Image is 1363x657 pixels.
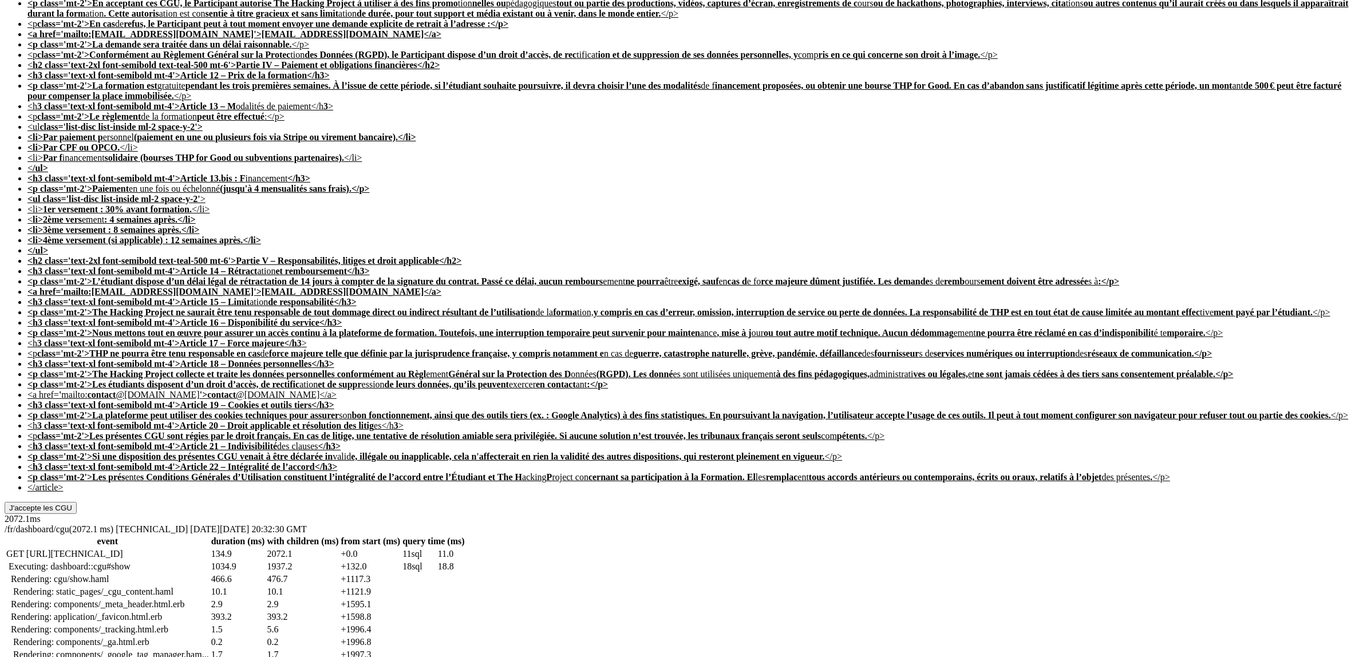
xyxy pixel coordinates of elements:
[437,548,465,560] td: aggregate duration of all queries in this step (excludes children)
[27,143,138,152] ins: </li>
[185,81,701,90] strong: pendant les trois premières semaines. À l’issue de cette période, si l’étudiant souhaite poursuiv...
[27,276,1119,286] ins: ement être en e fo s de ours s à
[819,50,981,60] strong: ris en ce qui concerne son droit à l’image.
[59,390,61,399] strong: '
[934,349,1076,358] strong: services numériques ou interruption
[27,318,342,327] ins: <
[594,307,1200,317] strong: y compris en cas d’erreur, omission, interruption de service ou perte de données. La responsabili...
[27,19,508,29] ins: <p de
[6,561,210,572] td: Executing: dashboard::cgu#show
[27,81,1342,101] ins: gratuite de f ant </p>
[27,194,200,204] strong: <ul class='list-disc list-inside ml-2 space-y-2'
[266,636,339,648] td: duration of this step and its children
[27,81,157,90] strong: <p class='mt-2'>La formation est
[266,573,339,585] td: duration of this step and its children
[351,410,1330,420] strong: bon fonctionnement, ainsi que des outils tiers (ex. : Google Analytics) à des fins statistiques. ...
[266,586,339,597] td: duration of this step and its children
[27,307,536,317] strong: <p class='mt-2'>The Hacking Project ne saurait être tenu responsable de tout dommage direct ou in...
[43,153,62,163] strong: Par f
[27,101,333,111] ins: <h odalités de paiement</h >
[728,276,747,286] strong: cas d
[27,50,998,60] ins: <p tion tificat comp </p>
[981,276,1088,286] strong: ement doivent être adressée
[27,132,416,142] ins: ersonnel
[27,410,339,420] strong: <p class='mt-2'>La plateforme peut utiliser des cookies techniques pour assurer
[211,624,266,635] td: duration of this step without any children's durations
[634,349,862,358] strong: guerre, catastrophe naturelle, grève, pandémie, défaillance
[27,338,307,348] ins: <h >
[27,359,334,369] strong: <h3 class='text-xl font-semibold mt-4'>Article 18 – Données personnelles</h3>
[124,19,508,29] strong: refus, le Participant peut à tout moment envoyer une demande explicite de retrait à l’adresse :</p>
[27,184,370,193] ins: en une fois ou échelonné
[27,225,199,235] strong: <li>3ème versement : 8 semaines après.</li>
[976,328,1154,338] strong: ne pourra être réclamé en cas d’indisponibilit
[27,204,210,214] ins: <li> </li>
[27,194,206,204] ins: >
[776,369,870,379] strong: à des fins pédagogiques,
[37,349,260,358] strong: class='mt-2'>THP ne pourra être tenu responsable en cas
[37,431,821,441] strong: class='mt-2'>Les présentes CGU sont régies par le droit français. En cas de litige, une tentative...
[27,297,250,307] strong: <h3 class='text-xl font-semibold mt-4'>Article 15 – Limit
[394,421,398,430] strong: 3
[211,636,266,648] td: duration of this step without any children's durations
[341,599,346,609] span: +
[341,637,346,647] span: +
[341,573,401,585] td: time elapsed since profiling started
[596,369,673,379] strong: (RGPD). Les donné
[211,611,266,623] td: duration of this step without any children's durations
[305,50,576,60] strong: des Données (RGPD), le Participant dispose d’un droit d’accès, de rec
[37,50,290,60] strong: class='mt-2'>Conformément au Règlement Général sur la Protec
[27,472,1170,482] ins: ente acking roject con les ent des présentes </p>
[341,586,401,597] td: time elapsed since profiling started
[448,369,571,379] strong: Général sur la Protection des D
[30,514,41,524] span: ms
[266,611,339,623] td: duration of this step and its children
[197,112,264,121] strong: peut être effectué
[536,379,576,389] strong: en contact
[88,390,116,399] strong: contact
[27,297,357,307] ins: ation
[6,548,210,560] td: GET [URL][TECHNICAL_ID]
[27,143,120,152] strong: <li>Par CPF ou OPCO.
[27,452,842,461] ins: valid </p>
[27,400,334,410] strong: <h3 class='text-xl font-semibold mt-4'>Article 19 – Cookies et outils tiers</h3>
[341,636,401,648] td: time elapsed since profiling started
[1151,472,1153,482] strong: .
[6,536,210,547] th: event
[402,561,422,571] a: 18
[27,132,103,142] strong: <li>Par paiement p
[6,636,210,648] td: Rendering: components/_ga.html.erb
[385,379,509,389] strong: de leurs données, qu’ils peuvent
[715,81,1232,90] strong: inancement proposées, ou obtenir une bourse THP for Good. En cas d’abandon sans justificatif légi...
[27,287,441,296] strong: <a href='mailto:[EMAIL_ADDRESS][DOMAIN_NAME]'>[EMAIL_ADDRESS][DOMAIN_NAME]</a>
[341,549,346,559] span: +
[105,153,344,163] strong: solidaire (bourses THP for Good ou subventions partenaires).
[27,235,261,245] strong: <li>4ème versement (si applicable) : 12 semaines après.</li>
[27,349,1212,358] ins: <p de n cas de des s de des
[211,548,266,560] td: duration of this step without any children's durations
[268,297,356,307] strong: de responsabilité</h3>
[275,266,369,276] strong: et remboursement</h3>
[27,173,310,183] ins: inancement
[598,50,799,60] strong: ion et de suppression de ses données personnelles, y
[211,573,266,585] td: duration of this step without any children's durations
[27,452,333,461] strong: <p class='mt-2'>Si une disposition des présentes CGU venait à être déclarée in
[6,624,210,635] td: Rendering: components/_tracking.html.erb
[914,369,969,379] strong: ves ou légales,
[27,379,299,389] strong: <p class='mt-2'>Les étudiants disposent d’un droit d’accès, de rectific
[33,215,82,224] strong: li>2ème vers
[764,328,954,338] strong: ou tout autre motif technique. Aucun dédommag
[39,122,202,132] strong: class='list-disc list-inside ml-2 space-y-2'>
[341,574,346,584] span: +
[27,431,884,441] ins: <p com </p>
[211,536,266,547] th: duration (ms)
[412,549,422,559] span: sql
[27,390,337,399] ins: <a href= mailto: @[DOMAIN_NAME] @[DOMAIN_NAME]</a>
[5,502,77,514] input: J'accepte les CGU
[323,101,328,111] strong: 3
[27,39,309,49] ins: </p>
[341,624,346,634] span: +
[211,599,266,610] td: duration of this step without any children's durations
[318,441,341,451] strong: </h3>
[626,276,665,286] strong: ne pourra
